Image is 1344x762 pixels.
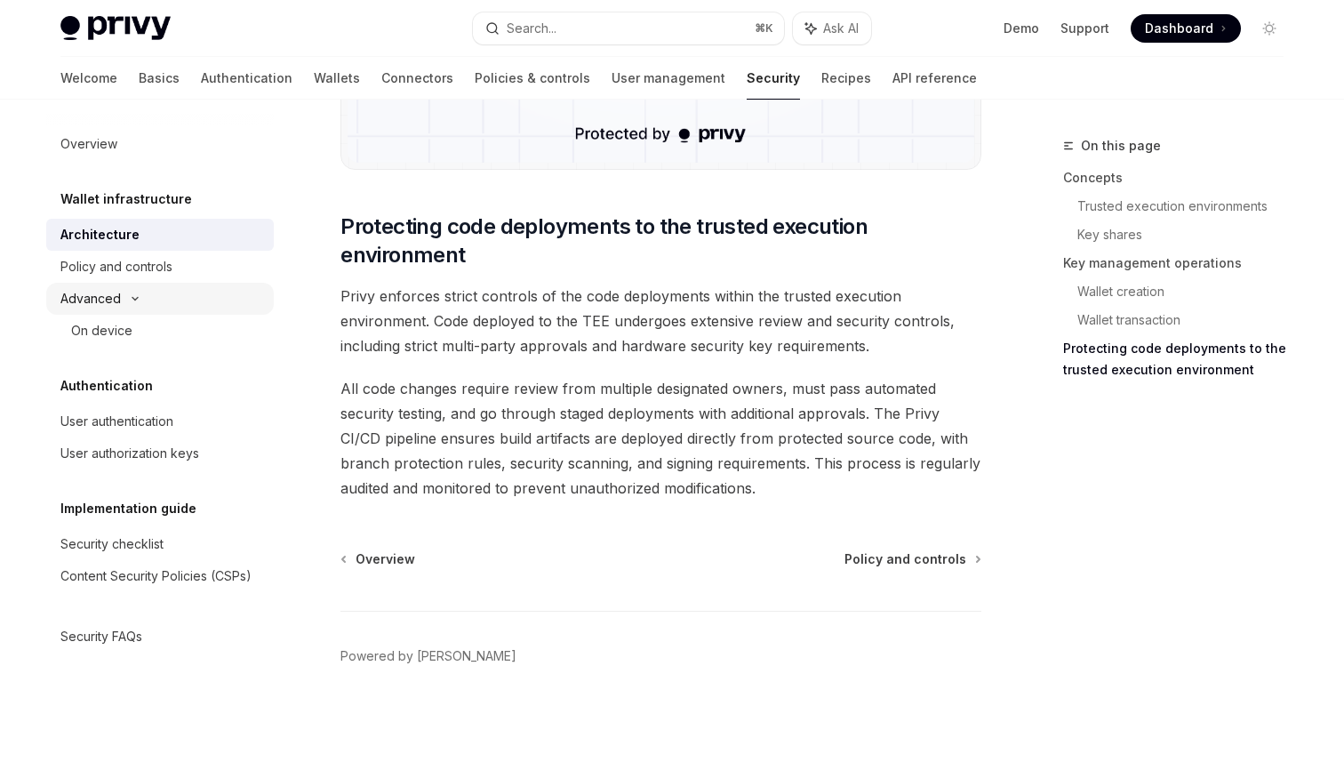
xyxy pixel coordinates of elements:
[342,550,415,568] a: Overview
[1077,306,1298,334] a: Wallet transaction
[356,550,415,568] span: Overview
[60,224,140,245] div: Architecture
[1077,221,1298,249] a: Key shares
[1063,334,1298,384] a: Protecting code deployments to the trusted execution environment
[60,411,173,432] div: User authentication
[314,57,360,100] a: Wallets
[46,621,274,653] a: Security FAQs
[747,57,800,100] a: Security
[340,213,981,269] span: Protecting code deployments to the trusted execution environment
[1081,135,1161,156] span: On this page
[823,20,859,37] span: Ask AI
[46,219,274,251] a: Architecture
[381,57,453,100] a: Connectors
[475,57,590,100] a: Policies & controls
[71,320,132,341] div: On device
[892,57,977,100] a: API reference
[60,16,171,41] img: light logo
[1131,14,1241,43] a: Dashboard
[340,376,981,501] span: All code changes require review from multiple designated owners, must pass automated security tes...
[46,128,274,160] a: Overview
[507,18,556,39] div: Search...
[340,647,516,665] a: Powered by [PERSON_NAME]
[612,57,725,100] a: User management
[473,12,784,44] button: Search...⌘K
[60,256,172,277] div: Policy and controls
[201,57,292,100] a: Authentication
[60,498,196,519] h5: Implementation guide
[60,375,153,397] h5: Authentication
[139,57,180,100] a: Basics
[46,437,274,469] a: User authorization keys
[60,133,117,155] div: Overview
[1063,164,1298,192] a: Concepts
[60,188,192,210] h5: Wallet infrastructure
[60,288,121,309] div: Advanced
[1145,20,1213,37] span: Dashboard
[60,626,142,647] div: Security FAQs
[46,528,274,560] a: Security checklist
[844,550,966,568] span: Policy and controls
[60,533,164,555] div: Security checklist
[340,284,981,358] span: Privy enforces strict controls of the code deployments within the trusted execution environment. ...
[46,315,274,347] a: On device
[1004,20,1039,37] a: Demo
[793,12,871,44] button: Ask AI
[1255,14,1284,43] button: Toggle dark mode
[1077,277,1298,306] a: Wallet creation
[1063,249,1298,277] a: Key management operations
[60,443,199,464] div: User authorization keys
[1077,192,1298,221] a: Trusted execution environments
[46,560,274,592] a: Content Security Policies (CSPs)
[60,57,117,100] a: Welcome
[46,405,274,437] a: User authentication
[755,21,773,36] span: ⌘ K
[821,57,871,100] a: Recipes
[1060,20,1109,37] a: Support
[46,251,274,283] a: Policy and controls
[60,565,252,587] div: Content Security Policies (CSPs)
[844,550,980,568] a: Policy and controls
